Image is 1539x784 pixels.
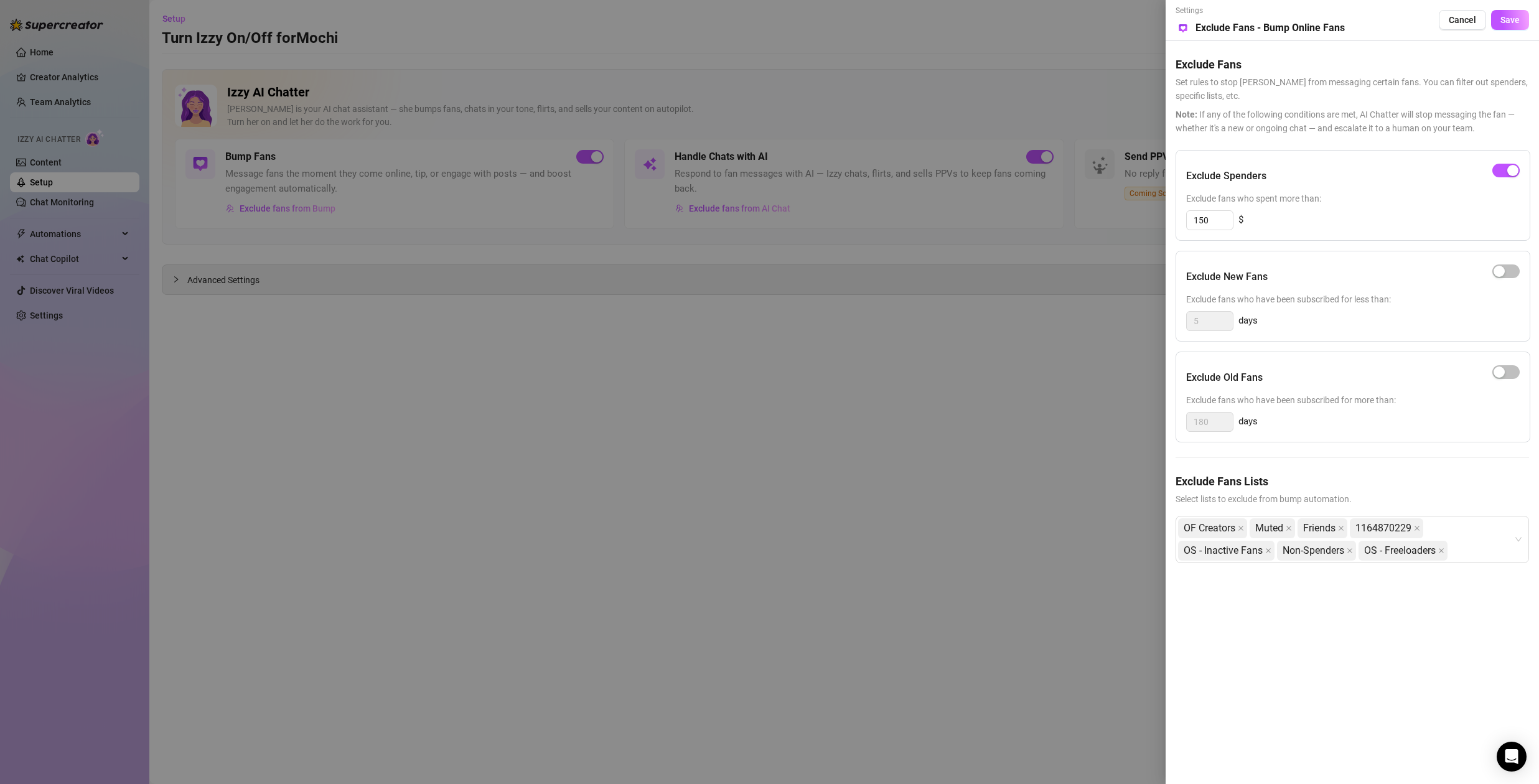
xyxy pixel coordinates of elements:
span: Friends [1298,518,1347,538]
span: close [1438,548,1444,554]
span: Friends [1303,519,1336,538]
h5: Exclude Old Fans [1186,370,1263,385]
span: days [1238,314,1258,329]
span: OF Creators [1184,519,1235,538]
span: Exclude fans who have been subscribed for more than: [1186,393,1520,407]
button: Cancel [1439,10,1486,30]
span: OS - Freeloaders [1359,541,1448,561]
span: Non-Spenders [1283,541,1344,560]
span: close [1286,525,1292,531]
span: Exclude fans who have been subscribed for less than: [1186,292,1520,306]
span: Exclude fans who spent more than: [1186,192,1520,205]
h5: Exclude New Fans [1186,269,1268,284]
button: Save [1491,10,1529,30]
span: close [1265,548,1271,554]
span: $ [1238,213,1243,228]
span: Set rules to stop [PERSON_NAME] from messaging certain fans. You can filter out spenders, specifi... [1176,75,1529,103]
span: days [1238,414,1258,429]
span: close [1414,525,1420,531]
h5: Exclude Fans [1176,56,1529,73]
h5: Exclude Fans - Bump Online Fans [1195,21,1345,35]
span: If any of the following conditions are met, AI Chatter will stop messaging the fan — whether it's... [1176,108,1529,135]
span: close [1338,525,1344,531]
span: Note: [1176,110,1197,119]
span: OS - Inactive Fans [1184,541,1263,560]
span: Muted [1255,519,1283,538]
span: Muted [1250,518,1295,538]
h5: Exclude Spenders [1186,169,1266,184]
span: 1164870229 [1355,519,1411,538]
span: Cancel [1449,15,1476,25]
span: Non-Spenders [1277,541,1356,561]
span: Settings [1176,5,1345,17]
span: OS - Freeloaders [1364,541,1436,560]
span: Select lists to exclude from bump automation. [1176,492,1529,506]
span: OF Creators [1178,518,1247,538]
span: Save [1500,15,1520,25]
div: Open Intercom Messenger [1497,742,1527,772]
span: close [1347,548,1353,554]
span: close [1238,525,1244,531]
span: OS - Inactive Fans [1178,541,1275,561]
span: 1164870229 [1350,518,1423,538]
h5: Exclude Fans Lists [1176,473,1529,490]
